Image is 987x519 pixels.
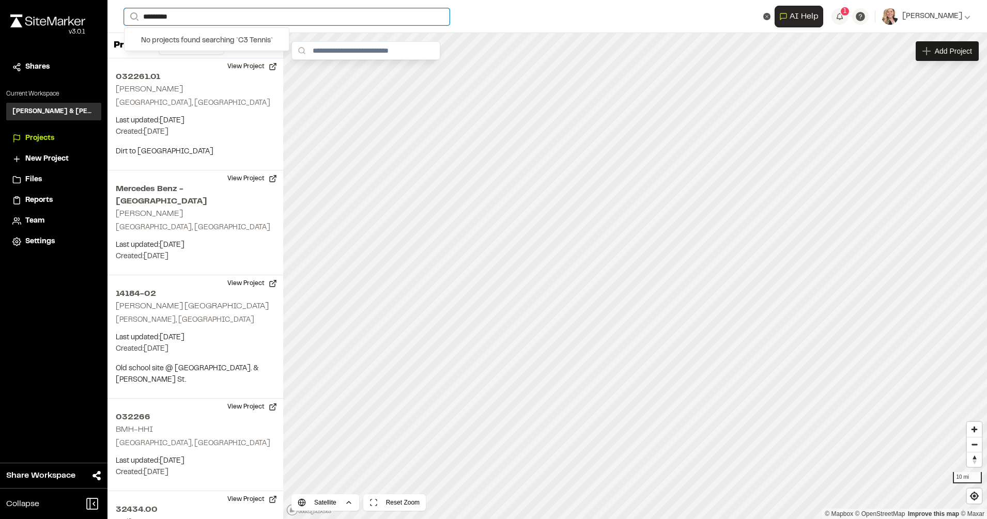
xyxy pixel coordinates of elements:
[967,437,982,452] button: Zoom out
[116,71,275,83] h2: 032261.01
[291,494,359,511] button: Satellite
[221,170,283,187] button: View Project
[12,61,95,73] a: Shares
[25,195,53,206] span: Reports
[124,8,143,25] button: Search
[116,98,275,109] p: [GEOGRAPHIC_DATA], [GEOGRAPHIC_DATA]
[116,455,275,467] p: Last updated: [DATE]
[116,222,275,233] p: [GEOGRAPHIC_DATA], [GEOGRAPHIC_DATA]
[953,472,982,483] div: 10 mi
[116,210,183,217] h2: [PERSON_NAME]
[116,343,275,355] p: Created: [DATE]
[6,498,39,510] span: Collapse
[25,174,42,185] span: Files
[116,240,275,251] p: Last updated: [DATE]
[116,251,275,262] p: Created: [DATE]
[843,7,846,16] span: 1
[116,183,275,208] h2: Mercedes Benz - [GEOGRAPHIC_DATA]
[902,11,962,22] span: [PERSON_NAME]
[221,58,283,75] button: View Project
[221,491,283,508] button: View Project
[775,6,827,27] div: Open AI Assistant
[116,303,269,310] h2: [PERSON_NAME] [GEOGRAPHIC_DATA]
[25,61,50,73] span: Shares
[116,438,275,449] p: [GEOGRAPHIC_DATA], [GEOGRAPHIC_DATA]
[10,27,85,37] div: Oh geez...please don't...
[116,115,275,127] p: Last updated: [DATE]
[967,489,982,504] button: Find my location
[25,133,54,144] span: Projects
[831,8,848,25] button: 1
[855,510,905,517] a: OpenStreetMap
[6,89,101,99] p: Current Workspace
[286,504,332,516] a: Mapbox logo
[12,133,95,144] a: Projects
[12,236,95,247] a: Settings
[10,14,85,27] img: rebrand.png
[116,467,275,478] p: Created: [DATE]
[12,215,95,227] a: Team
[967,422,982,437] button: Zoom in
[116,411,275,423] h2: 032266
[116,504,275,516] h2: 32434.00
[116,314,275,326] p: [PERSON_NAME], [GEOGRAPHIC_DATA]
[221,399,283,415] button: View Project
[116,127,275,138] p: Created: [DATE]
[116,146,275,158] p: Dirt to [GEOGRAPHIC_DATA]
[967,452,982,467] button: Reset bearing to north
[12,195,95,206] a: Reports
[775,6,823,27] button: Open AI Assistant
[967,452,982,467] span: Reset bearing to north
[790,10,819,23] span: AI Help
[908,510,959,517] a: Map feedback
[114,39,152,53] p: Projects
[882,8,970,25] button: [PERSON_NAME]
[12,107,95,116] h3: [PERSON_NAME] & [PERSON_NAME] Inc.
[125,31,289,51] div: No projects found searching ` C3 Tennis `
[283,33,987,519] canvas: Map
[116,363,275,386] p: Old school site @ [GEOGRAPHIC_DATA]. & [PERSON_NAME] St.
[116,86,183,93] h2: [PERSON_NAME]
[363,494,426,511] button: Reset Zoom
[763,13,770,20] button: Clear text
[967,437,982,452] span: Zoom out
[825,510,853,517] a: Mapbox
[12,174,95,185] a: Files
[6,469,75,482] span: Share Workspace
[25,153,69,165] span: New Project
[25,236,55,247] span: Settings
[116,426,153,433] h2: BMH-HHI
[25,215,44,227] span: Team
[935,46,972,56] span: Add Project
[116,332,275,343] p: Last updated: [DATE]
[116,288,275,300] h2: 14184-02
[882,8,898,25] img: User
[221,275,283,292] button: View Project
[961,510,984,517] a: Maxar
[12,153,95,165] a: New Project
